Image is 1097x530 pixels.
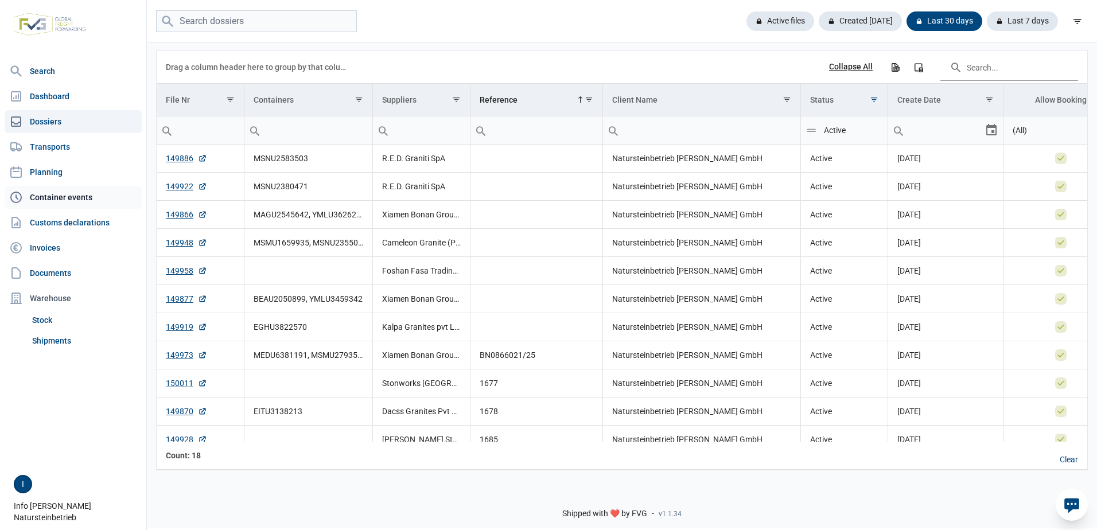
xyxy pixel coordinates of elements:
span: Show filter options for column 'Containers' [355,95,363,104]
span: [DATE] [897,182,921,191]
div: Search box [373,116,394,144]
a: 150011 [166,377,207,389]
span: [DATE] [897,210,921,219]
div: File Nr Count: 18 [166,450,235,461]
td: Natursteinbetrieb [PERSON_NAME] GmbH [603,426,800,454]
div: Search box [470,116,491,144]
td: Natursteinbetrieb [PERSON_NAME] GmbH [603,369,800,397]
td: Column Client Name [603,84,800,116]
td: Filter cell [888,116,1003,145]
span: Show filter options for column 'Status' [870,95,878,104]
div: Status [810,95,834,104]
span: [DATE] [897,322,921,332]
div: Created [DATE] [819,11,902,31]
span: [DATE] [897,350,921,360]
td: Active [800,397,888,426]
a: Shipments [28,330,142,351]
a: 149958 [166,265,207,276]
div: Export all data to Excel [885,57,905,77]
input: Filter cell [244,116,372,144]
span: Show filter options for column 'Reference' [585,95,593,104]
span: [DATE] [897,407,921,416]
td: Foshan Fasa Trading Co., Ltd. [372,257,470,285]
td: Xiamen Bonan Group Co., Ltd. [372,201,470,229]
td: Natursteinbetrieb [PERSON_NAME] GmbH [603,397,800,426]
a: 149870 [166,406,207,417]
td: Active [800,426,888,454]
td: 1685 [470,426,603,454]
div: Allow Booking [1035,95,1087,104]
td: Natursteinbetrieb [PERSON_NAME] GmbH [603,341,800,369]
td: Filter cell [244,116,372,145]
input: Filter cell [157,116,244,144]
td: [PERSON_NAME] Stones LLP [372,426,470,454]
td: Kalpa Granites pvt Ltd [372,313,470,341]
span: Show filter options for column 'Create Date' [985,95,994,104]
td: Column Status [800,84,888,116]
span: Show filter options for column 'Client Name' [783,95,791,104]
td: Natursteinbetrieb [PERSON_NAME] GmbH [603,229,800,257]
div: Warehouse [5,287,142,310]
td: Active [800,145,888,173]
input: Filter cell [470,116,603,144]
td: Natursteinbetrieb [PERSON_NAME] GmbH [603,285,800,313]
td: Xiamen Bonan Group Co., Ltd. [372,341,470,369]
a: Customs declarations [5,211,142,234]
div: Data grid toolbar [166,51,1078,83]
td: Column Suppliers [372,84,470,116]
td: Active [800,201,888,229]
span: Show filter options for column 'Suppliers' [452,95,461,104]
td: Natursteinbetrieb [PERSON_NAME] GmbH [603,173,800,201]
div: Search box [801,116,822,144]
td: Active [800,229,888,257]
div: Suppliers [382,95,417,104]
div: Last 30 days [907,11,982,31]
a: Documents [5,262,142,285]
a: Dossiers [5,110,142,133]
a: Planning [5,161,142,184]
button: I [14,475,32,493]
td: Column Containers [244,84,372,116]
td: Column File Nr [157,84,244,116]
td: Active [800,369,888,397]
input: Filter cell [373,116,470,144]
span: [DATE] [897,294,921,303]
td: Natursteinbetrieb [PERSON_NAME] GmbH [603,201,800,229]
td: R.E.D. Graniti SpA [372,173,470,201]
td: Natursteinbetrieb [PERSON_NAME] GmbH [603,257,800,285]
td: Filter cell [372,116,470,145]
div: Client Name [612,95,658,104]
td: Active [800,341,888,369]
div: Active files [746,11,814,31]
td: MSMU1659935, MSNU2355041 [244,229,372,257]
td: Column Reference [470,84,603,116]
td: MEDU6381191, MSMU2793506, MSMU2793527 [244,341,372,369]
input: Search in the data grid [940,53,1078,81]
td: MSNU2380471 [244,173,372,201]
td: Column Create Date [888,84,1003,116]
div: Data grid with 18 rows and 8 columns [157,51,1087,470]
td: Cameleon Granite (PTY) Ltd. [372,229,470,257]
a: 149928 [166,434,207,445]
a: Search [5,60,142,83]
a: Container events [5,186,142,209]
td: R.E.D. Graniti SpA [372,145,470,173]
input: Search dossiers [156,10,357,33]
td: Filter cell [470,116,603,145]
a: 149919 [166,321,207,333]
div: Containers [254,95,294,104]
div: Search box [157,116,177,144]
a: 149973 [166,349,207,361]
div: Collapse All [829,62,873,72]
a: 149886 [166,153,207,164]
td: Filter cell [157,116,244,145]
a: 149922 [166,181,207,192]
input: Filter cell [888,116,985,144]
td: Active [800,257,888,285]
span: [DATE] [897,154,921,163]
span: [DATE] [897,238,921,247]
div: filter [1067,11,1088,32]
td: Active [800,173,888,201]
div: Reference [480,95,518,104]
